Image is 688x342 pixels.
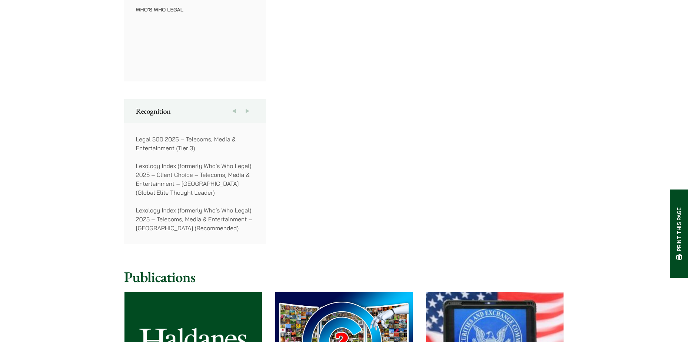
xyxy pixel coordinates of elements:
p: Who’s Who Legal [136,6,255,13]
p: Lexology Index (formerly Who’s Who Legal) 2025 – Telecoms, Media & Entertainment – [GEOGRAPHIC_DA... [136,206,255,232]
button: Next [241,99,254,123]
button: Previous [227,99,241,123]
p: Lexology Index (formerly Who’s Who Legal) 2025 – Client Choice – Telecoms, Media & Entertainment ... [136,161,255,197]
h2: Recognition [136,107,255,115]
h2: Publications [124,268,564,286]
p: Legal 500 2025 – Telecoms, Media & Entertainment (Tier 3) [136,135,255,152]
